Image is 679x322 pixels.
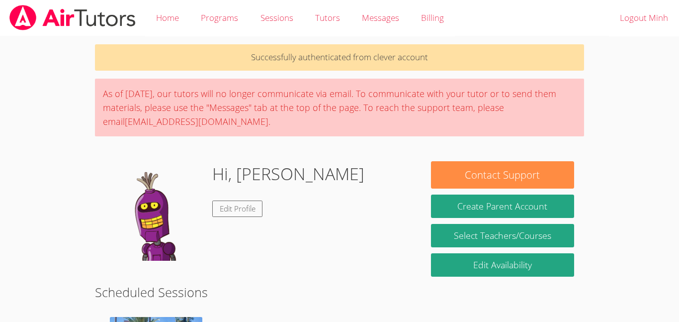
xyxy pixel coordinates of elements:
[212,201,263,217] a: Edit Profile
[431,161,574,189] button: Contact Support
[95,44,584,71] p: Successfully authenticated from clever account
[95,79,584,136] div: As of [DATE], our tutors will no longer communicate via email. To communicate with your tutor or ...
[8,5,137,30] img: airtutors_banner-c4298cdbf04f3fff15de1276eac7730deb9818008684d7c2e4769d2f7ddbe033.png
[212,161,364,187] h1: Hi, [PERSON_NAME]
[431,224,574,247] a: Select Teachers/Courses
[362,12,399,23] span: Messages
[105,161,204,261] img: default.png
[431,195,574,218] button: Create Parent Account
[431,253,574,277] a: Edit Availability
[95,283,584,302] h2: Scheduled Sessions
